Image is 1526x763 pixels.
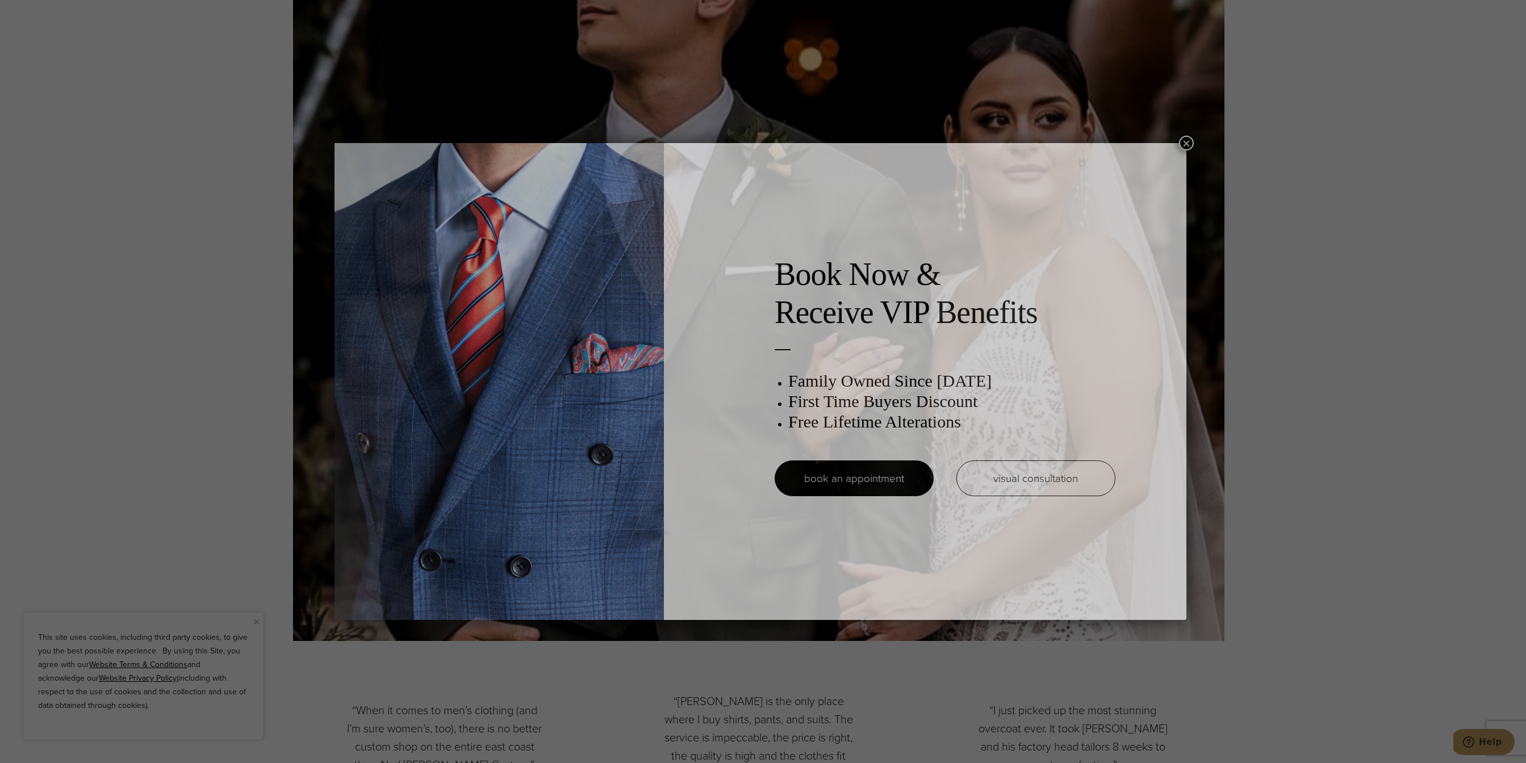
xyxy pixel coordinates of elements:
a: visual consultation [956,460,1115,496]
h2: Book Now & Receive VIP Benefits [775,255,1115,332]
button: Close [1179,136,1194,150]
a: book an appointment [775,460,934,496]
span: Help [26,8,49,18]
h3: First Time Buyers Discount [788,391,1115,412]
h3: Free Lifetime Alterations [788,412,1115,432]
h3: Family Owned Since [DATE] [788,371,1115,391]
